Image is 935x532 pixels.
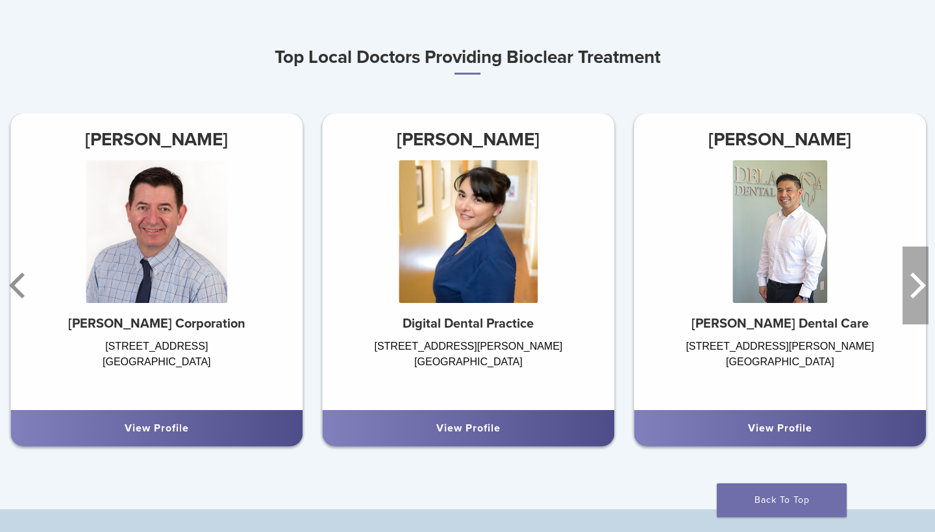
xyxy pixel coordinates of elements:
[6,247,32,324] button: Previous
[634,124,926,155] h3: [PERSON_NAME]
[322,124,614,155] h3: [PERSON_NAME]
[125,422,189,435] a: View Profile
[732,160,828,303] img: Andrew Dela Rama
[634,339,926,397] div: [STREET_ADDRESS][PERSON_NAME] [GEOGRAPHIC_DATA]
[692,316,869,332] strong: [PERSON_NAME] Dental Care
[903,247,929,324] button: Next
[86,160,227,303] img: Dr. Edward Orson
[10,339,303,397] div: [STREET_ADDRESS] [GEOGRAPHIC_DATA]
[68,316,245,332] strong: [PERSON_NAME] Corporation
[399,160,538,303] img: Dr. Maryam Tabor
[748,422,812,435] a: View Profile
[436,422,501,435] a: View Profile
[717,483,847,517] a: Back To Top
[403,316,534,332] strong: Digital Dental Practice
[322,339,614,397] div: [STREET_ADDRESS][PERSON_NAME] [GEOGRAPHIC_DATA]
[10,124,303,155] h3: [PERSON_NAME]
